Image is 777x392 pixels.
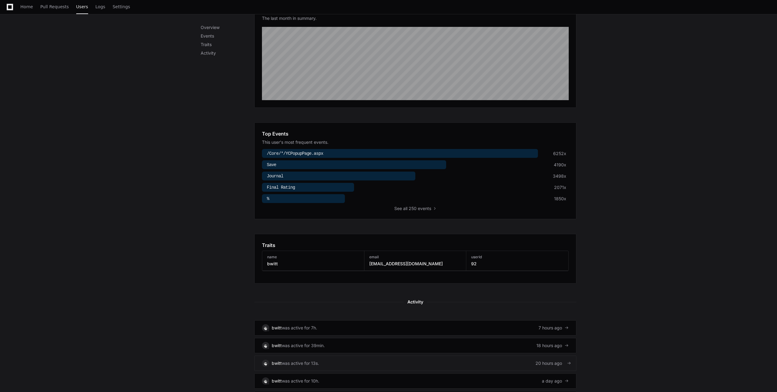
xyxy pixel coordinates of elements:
span: Final Rating [267,185,295,190]
a: bwittwas active for 10h.a day ago [254,373,576,389]
span: /Core/*/YCPopupPage.aspx [267,151,323,156]
img: 13.svg [263,325,268,331]
div: 18 hours ago [536,343,569,349]
h3: bwitt [267,261,278,267]
a: bwittwas active for 39min.18 hours ago [254,338,576,353]
p: Traits [201,42,254,48]
span: Home [20,5,33,9]
a: bwittwas active for 7h.7 hours ago [254,320,576,336]
span: Activity [404,298,427,306]
span: See [394,205,402,212]
p: The last month in summary. [262,15,317,21]
div: was active for 13s. [282,360,319,366]
button: Seeall 250 events [394,205,437,212]
h3: 92 [471,261,482,267]
p: Activity [201,50,254,56]
div: was active for 39min. [282,343,325,349]
a: bwittwas active for 13s.20 hours ago [254,356,576,371]
span: Save [267,162,276,167]
div: 2071x [554,184,566,191]
h3: [EMAIL_ADDRESS][DOMAIN_NAME] [369,261,443,267]
div: bwitt [272,325,282,331]
p: Events [201,33,254,39]
div: was active for 10h. [282,378,319,384]
div: 1850x [554,196,566,202]
div: 20 hours ago [535,360,569,366]
span: all 250 events [403,205,431,212]
h3: name [267,255,278,260]
app-pz-page-link-header: Traits [262,241,569,249]
h3: userId [471,255,482,260]
span: Settings [113,5,130,9]
div: bwitt [272,378,282,384]
span: Users [76,5,88,9]
div: bwitt [272,360,282,366]
img: 13.svg [263,343,268,348]
div: a day ago [542,378,569,384]
app-pz-page-link-header: Overview [262,8,569,25]
div: 4190x [554,162,566,168]
span: Logs [95,5,105,9]
div: This user's most frequent events. [262,139,569,145]
div: 7 hours ago [539,325,569,331]
img: 13.svg [263,360,268,366]
img: 13.svg [263,378,268,384]
div: was active for 7h. [282,325,317,331]
span: % [267,196,269,201]
h1: Top Events [262,130,288,137]
span: Journal [267,174,283,179]
p: Overview [201,24,254,31]
h1: Traits [262,241,275,249]
h3: email [369,255,443,260]
div: bwitt [272,343,282,349]
div: 3498x [553,173,566,179]
div: 6252x [553,151,566,157]
span: Pull Requests [40,5,69,9]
